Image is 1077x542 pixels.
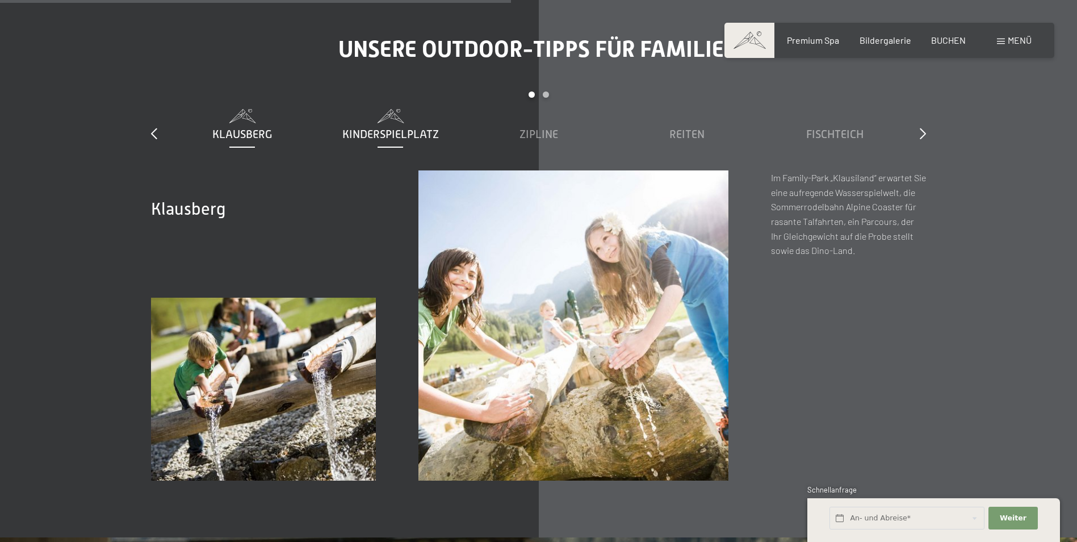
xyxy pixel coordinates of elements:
[1000,513,1026,523] span: Weiter
[988,507,1037,530] button: Weiter
[669,128,705,140] span: Reiten
[931,35,966,45] a: BUCHEN
[787,35,839,45] a: Premium Spa
[543,91,549,98] div: Carousel Page 2
[418,170,728,481] img: Ein Familienhotel in Südtirol zum Verlieben
[807,485,857,494] span: Schnellanfrage
[212,128,273,140] span: Klausberg
[338,36,739,62] span: Unsere Outdoor-Tipps für Familien
[519,128,558,140] span: Zipline
[342,128,439,140] span: Kinderspielplatz
[1008,35,1032,45] span: Menü
[771,170,926,258] p: Im Family-Park „Klausiland“ erwartet Sie eine aufregende Wasserspielwelt, die Sommerrodelbahn Alp...
[806,128,864,140] span: Fischteich
[529,91,535,98] div: Carousel Page 1 (Current Slide)
[168,91,909,109] div: Carousel Pagination
[151,199,226,219] span: Klausberg
[860,35,911,45] a: Bildergalerie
